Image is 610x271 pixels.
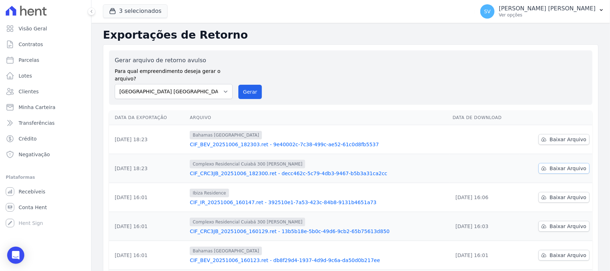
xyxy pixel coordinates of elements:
a: CIF_CRC3JB_20251006_160129.ret - 13b5b18e-5b0c-49d6-9cb2-65b75613d850 [190,228,447,235]
a: Transferências [3,116,88,130]
button: SV [PERSON_NAME] [PERSON_NAME] Ver opções [475,1,610,21]
span: Conta Hent [19,204,47,211]
a: Baixar Arquivo [539,221,590,232]
a: Baixar Arquivo [539,134,590,145]
a: Baixar Arquivo [539,163,590,174]
span: Baixar Arquivo [550,136,586,143]
a: CIF_BEV_20251006_160123.ret - db8f29d4-1937-4d9d-9c6a-da50d0b217ee [190,257,447,264]
td: [DATE] 16:03 [450,212,520,241]
div: Plataformas [6,173,85,182]
label: Gerar arquivo de retorno avulso [115,56,233,65]
a: Minha Carteira [3,100,88,114]
span: Baixar Arquivo [550,165,586,172]
th: Arquivo [187,110,450,125]
td: [DATE] 16:01 [109,241,187,270]
a: CIF_IR_20251006_160147.ret - 392510e1-7a53-423c-84b8-9131b4651a73 [190,199,447,206]
button: 3 selecionados [103,4,168,18]
a: CIF_CRC3JB_20251006_182300.ret - decc462c-5c79-4db3-9467-b5b3a31ca2cc [190,170,447,177]
span: Negativação [19,151,50,158]
span: SV [484,9,491,14]
label: Para qual empreendimento deseja gerar o arquivo? [115,65,233,83]
span: Transferências [19,119,55,127]
a: Recebíveis [3,184,88,199]
td: [DATE] 16:06 [450,183,520,212]
span: Contratos [19,41,43,48]
a: Parcelas [3,53,88,67]
span: Minha Carteira [19,104,55,111]
td: [DATE] 18:23 [109,154,187,183]
td: [DATE] 16:01 [109,212,187,241]
span: Lotes [19,72,32,79]
span: Baixar Arquivo [550,194,586,201]
h2: Exportações de Retorno [103,29,599,41]
button: Gerar [238,85,262,99]
span: Parcelas [19,56,39,64]
a: Contratos [3,37,88,51]
a: Conta Hent [3,200,88,215]
a: Baixar Arquivo [539,250,590,261]
span: Complexo Residencial Cuiabá 300 [PERSON_NAME] [190,218,305,226]
a: Crédito [3,132,88,146]
th: Data da Exportação [109,110,187,125]
a: Visão Geral [3,21,88,36]
td: [DATE] 18:23 [109,125,187,154]
span: Bahamas [GEOGRAPHIC_DATA] [190,247,262,255]
span: Recebíveis [19,188,45,195]
a: CIF_BEV_20251006_182303.ret - 9e40002c-7c38-499c-ae52-61c0d8fb5537 [190,141,447,148]
p: [PERSON_NAME] [PERSON_NAME] [499,5,596,12]
td: [DATE] 16:01 [109,183,187,212]
span: Complexo Residencial Cuiabá 300 [PERSON_NAME] [190,160,305,168]
a: Baixar Arquivo [539,192,590,203]
span: Clientes [19,88,39,95]
p: Ver opções [499,12,596,18]
span: Visão Geral [19,25,47,32]
span: Crédito [19,135,37,142]
span: Baixar Arquivo [550,252,586,259]
th: Data de Download [450,110,520,125]
div: Open Intercom Messenger [7,247,24,264]
span: Ibiza Residence [190,189,229,197]
span: Baixar Arquivo [550,223,586,230]
a: Lotes [3,69,88,83]
a: Clientes [3,84,88,99]
a: Negativação [3,147,88,162]
td: [DATE] 16:01 [450,241,520,270]
span: Bahamas [GEOGRAPHIC_DATA] [190,131,262,139]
